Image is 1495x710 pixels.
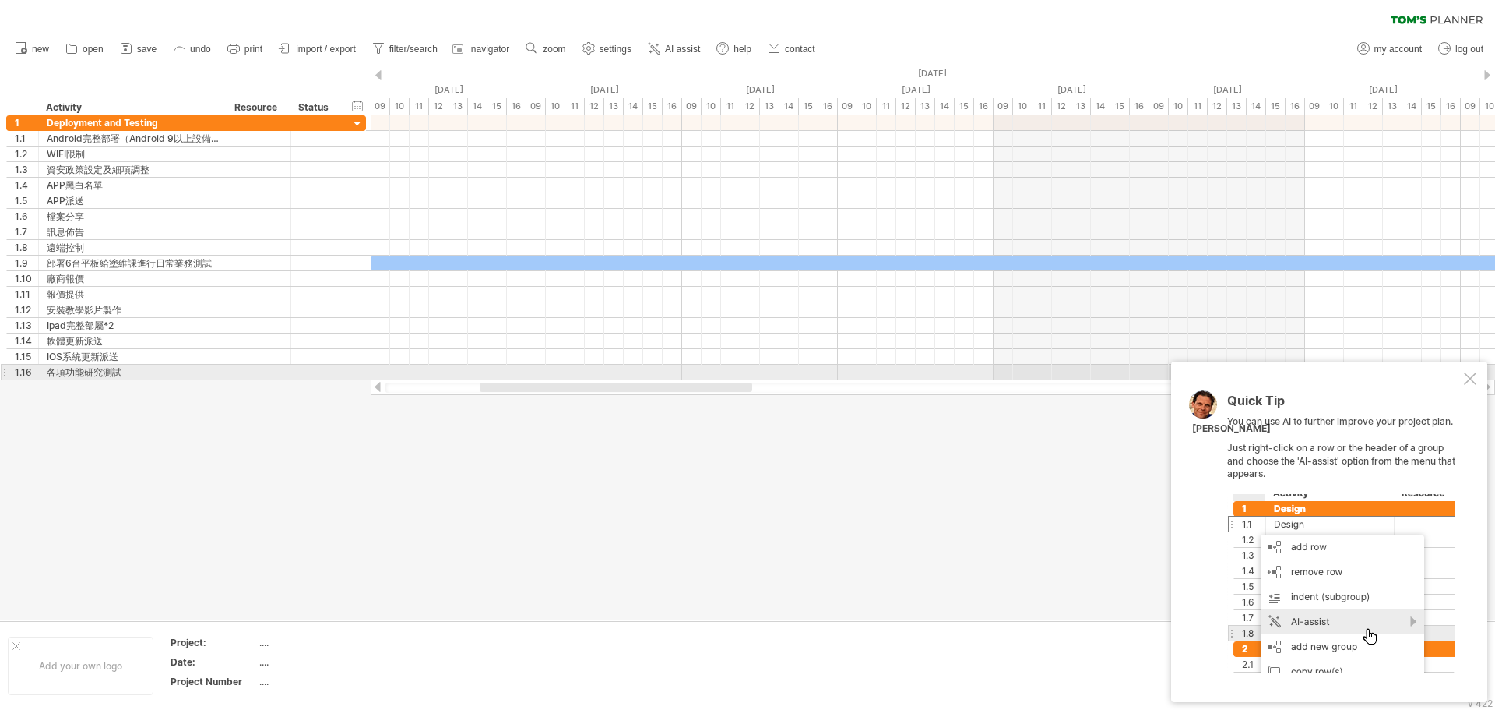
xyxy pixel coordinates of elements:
[1169,98,1188,115] div: 10
[259,636,390,649] div: ....
[733,44,751,55] span: help
[47,334,219,348] div: 軟體更新派送
[47,302,219,317] div: 安裝教學影片製作
[47,147,219,161] div: WIFI限制
[15,240,38,255] div: 1.8
[764,39,820,59] a: contact
[643,98,663,115] div: 15
[994,82,1149,98] div: Saturday, 23 August 2025
[47,318,219,333] div: Ipad完整部屬*2
[15,349,38,364] div: 1.15
[1363,98,1383,115] div: 12
[15,271,38,286] div: 1.10
[468,98,487,115] div: 14
[137,44,157,55] span: save
[47,224,219,239] div: 訊息佈告
[47,162,219,177] div: 資安政策設定及細項調整
[1227,98,1247,115] div: 13
[1461,98,1480,115] div: 09
[171,636,256,649] div: Project:
[1149,98,1169,115] div: 09
[448,98,468,115] div: 13
[1383,98,1402,115] div: 13
[543,44,565,55] span: zoom
[47,349,219,364] div: IOS系統更新派送
[1130,98,1149,115] div: 16
[682,98,702,115] div: 09
[244,44,262,55] span: print
[1227,394,1461,673] div: You can use AI to further improve your project plan. Just right-click on a row or the header of a...
[1208,98,1227,115] div: 12
[1110,98,1130,115] div: 15
[47,209,219,224] div: 檔案分享
[663,98,682,115] div: 16
[368,39,442,59] a: filter/search
[1227,394,1461,415] div: Quick Tip
[994,98,1013,115] div: 09
[1344,98,1363,115] div: 11
[47,178,219,193] div: APP黑白名單
[682,82,838,98] div: Thursday, 21 August 2025
[1032,98,1052,115] div: 11
[15,256,38,270] div: 1.9
[171,675,256,688] div: Project Number
[47,287,219,302] div: 報價提供
[234,100,282,115] div: Resource
[15,318,38,333] div: 1.13
[624,98,643,115] div: 14
[1149,82,1305,98] div: Sunday, 24 August 2025
[1353,39,1426,59] a: my account
[390,98,410,115] div: 10
[298,100,332,115] div: Status
[47,256,219,270] div: 部署6台平板給塗維課進行日常業務測試
[171,655,256,669] div: Date:
[1468,698,1493,709] div: v 422
[47,115,219,130] div: Deployment and Testing
[760,98,779,115] div: 13
[1013,98,1032,115] div: 10
[1455,44,1483,55] span: log out
[15,131,38,146] div: 1.1
[1402,98,1422,115] div: 14
[779,98,799,115] div: 14
[785,44,815,55] span: contact
[259,675,390,688] div: ....
[579,39,636,59] a: settings
[526,98,546,115] div: 09
[1434,39,1488,59] a: log out
[15,162,38,177] div: 1.3
[32,44,49,55] span: new
[47,365,219,380] div: 各項功能研究測試
[15,209,38,224] div: 1.6
[1305,98,1324,115] div: 09
[526,82,682,98] div: Wednesday, 20 August 2025
[1091,98,1110,115] div: 14
[47,131,219,146] div: Android完整部署（Android 9以上設備）
[15,193,38,208] div: 1.5
[1305,82,1461,98] div: Monday, 25 August 2025
[838,98,857,115] div: 09
[877,98,896,115] div: 11
[604,98,624,115] div: 13
[1188,98,1208,115] div: 11
[1266,98,1286,115] div: 15
[1052,98,1071,115] div: 12
[46,100,218,115] div: Activity
[955,98,974,115] div: 15
[507,98,526,115] div: 16
[565,98,585,115] div: 11
[371,82,526,98] div: Tuesday, 19 August 2025
[818,98,838,115] div: 16
[8,637,153,695] div: Add your own logo
[740,98,760,115] div: 12
[275,39,361,59] a: import / export
[223,39,267,59] a: print
[916,98,935,115] div: 13
[15,147,38,161] div: 1.2
[15,115,38,130] div: 1
[665,44,700,55] span: AI assist
[712,39,756,59] a: help
[721,98,740,115] div: 11
[1441,98,1461,115] div: 16
[83,44,104,55] span: open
